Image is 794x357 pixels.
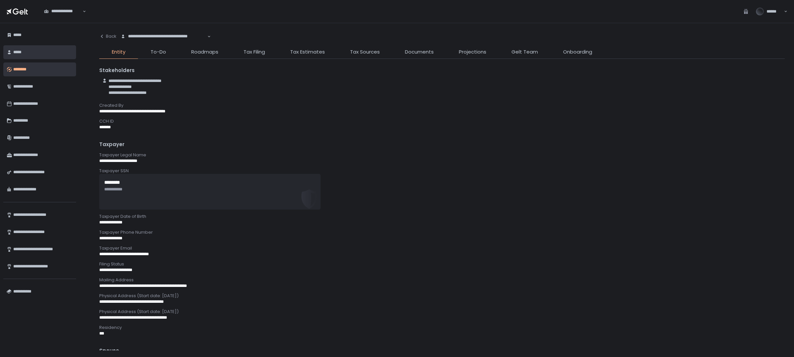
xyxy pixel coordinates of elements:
[405,48,434,56] span: Documents
[243,48,265,56] span: Tax Filing
[99,325,785,331] div: Residency
[99,293,785,299] div: Physical Address (Start date: [DATE])
[459,48,486,56] span: Projections
[112,48,125,56] span: Entity
[99,102,785,108] div: Created By
[99,168,785,174] div: Taxpayer SSN
[121,39,207,46] input: Search for option
[99,229,785,235] div: Taxpayer Phone Number
[44,14,82,21] input: Search for option
[99,277,785,283] div: Mailing Address
[99,214,785,219] div: Taxpayer Date of Birth
[99,33,116,39] div: Back
[99,347,785,355] div: Spouse
[99,309,785,315] div: Physical Address (Start date: [DATE])
[99,152,785,158] div: Taxpayer Legal Name
[40,5,86,18] div: Search for option
[290,48,325,56] span: Tax Estimates
[99,245,785,251] div: Taxpayer Email
[563,48,592,56] span: Onboarding
[99,67,785,74] div: Stakeholders
[99,141,785,148] div: Taxpayer
[116,30,211,43] div: Search for option
[99,118,785,124] div: CCH ID
[151,48,166,56] span: To-Do
[99,30,116,43] button: Back
[99,261,785,267] div: Filing Status
[511,48,538,56] span: Gelt Team
[191,48,218,56] span: Roadmaps
[350,48,380,56] span: Tax Sources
